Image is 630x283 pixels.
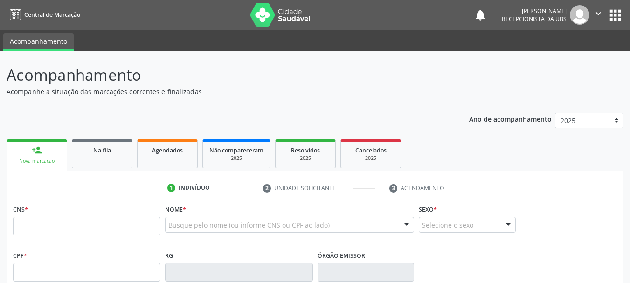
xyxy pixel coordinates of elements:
span: Selecione o sexo [422,220,473,230]
label: Órgão emissor [318,248,365,263]
button: apps [607,7,623,23]
label: Sexo [419,202,437,217]
div: [PERSON_NAME] [502,7,567,15]
div: 2025 [282,155,329,162]
div: Nova marcação [13,158,61,165]
label: CNS [13,202,28,217]
span: Resolvidos [291,146,320,154]
div: 1 [167,184,176,192]
div: 2025 [347,155,394,162]
a: Central de Marcação [7,7,80,22]
div: 2025 [209,155,263,162]
img: img [570,5,589,25]
p: Acompanhamento [7,63,438,87]
span: Cancelados [355,146,387,154]
i:  [593,8,603,19]
div: person_add [32,145,42,155]
div: Indivíduo [179,184,210,192]
label: RG [165,248,173,263]
span: Na fila [93,146,111,154]
span: Agendados [152,146,183,154]
p: Acompanhe a situação das marcações correntes e finalizadas [7,87,438,97]
button: notifications [474,8,487,21]
span: Recepcionista da UBS [502,15,567,23]
a: Acompanhamento [3,33,74,51]
p: Ano de acompanhamento [469,113,552,124]
label: Nome [165,202,186,217]
span: Busque pelo nome (ou informe CNS ou CPF ao lado) [168,220,330,230]
span: Não compareceram [209,146,263,154]
span: Central de Marcação [24,11,80,19]
button:  [589,5,607,25]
